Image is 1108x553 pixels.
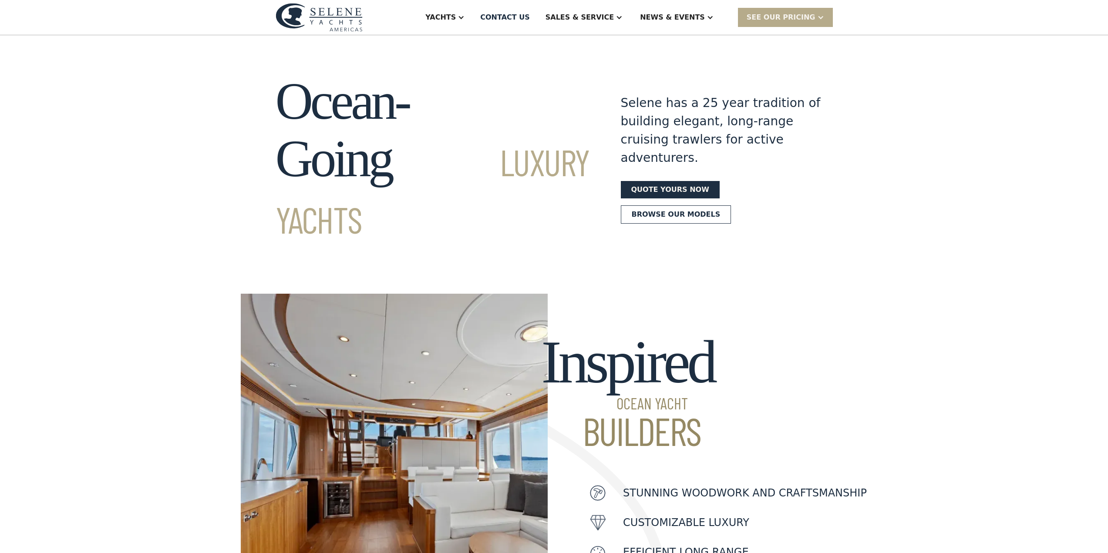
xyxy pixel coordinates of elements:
[621,181,720,198] a: Quote yours now
[640,12,705,23] div: News & EVENTS
[541,328,714,450] h2: Inspired
[276,3,363,31] img: logo
[747,12,815,23] div: SEE Our Pricing
[480,12,530,23] div: Contact US
[621,205,731,224] a: Browse our models
[541,411,714,450] span: Builders
[623,485,867,501] p: Stunning woodwork and craftsmanship
[621,94,821,167] div: Selene has a 25 year tradition of building elegant, long-range cruising trawlers for active adven...
[546,12,614,23] div: Sales & Service
[425,12,456,23] div: Yachts
[738,8,833,27] div: SEE Our Pricing
[276,140,589,241] span: Luxury Yachts
[590,515,606,530] img: icon
[623,515,749,530] p: customizable luxury
[276,73,589,245] h1: Ocean-Going
[541,395,714,411] span: Ocean Yacht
